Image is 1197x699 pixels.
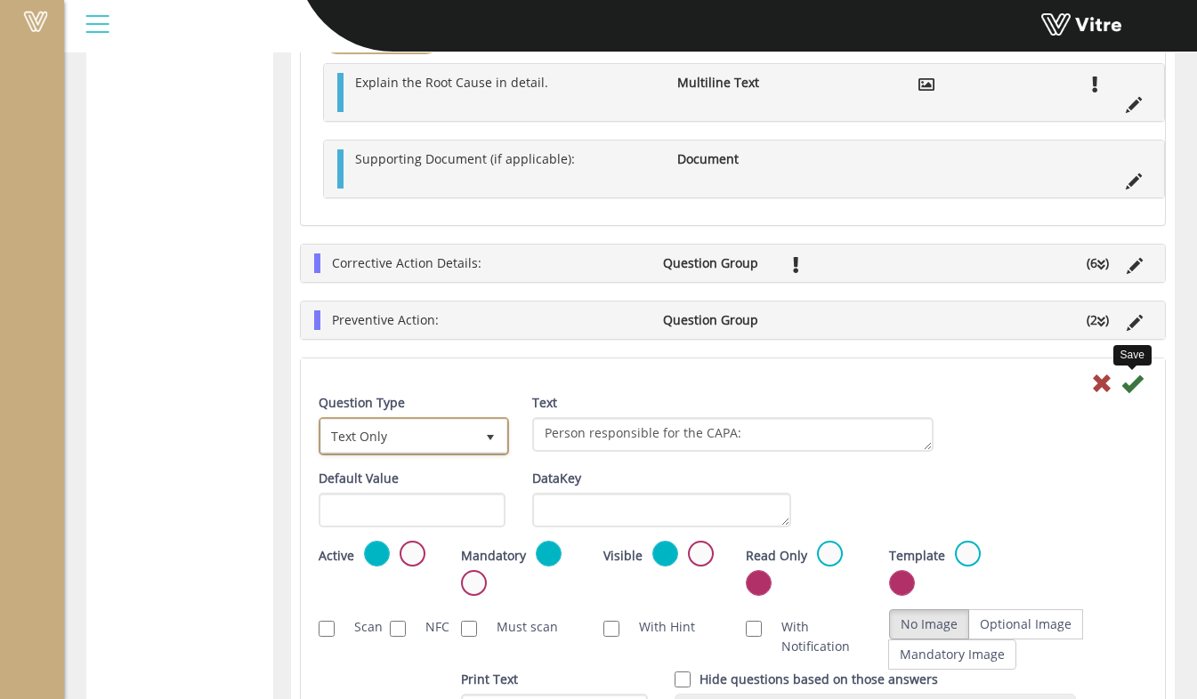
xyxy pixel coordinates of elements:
li: Question Group [654,310,779,330]
label: Template [889,546,945,566]
label: Mandatory Image [888,639,1016,670]
label: Default Value [319,469,399,488]
li: Multiline Text [668,73,789,92]
li: (2 ) [1078,310,1118,330]
input: With Hint [603,621,619,637]
label: Mandatory [461,546,526,566]
textarea: Person responsible for the CAPA: [532,417,934,452]
label: No Image [889,609,969,639]
span: Preventive Action: [332,311,439,328]
span: select [474,420,506,452]
label: Read Only [746,546,807,566]
label: Visible [603,546,643,566]
input: NFC [390,621,406,637]
label: Hide questions based on those answers [700,670,938,689]
label: Text [532,393,557,413]
li: Document [668,149,789,169]
li: (6 ) [1078,253,1118,273]
label: DataKey [532,469,581,488]
span: Supporting Document (if applicable): [355,150,575,167]
input: Must scan [461,621,477,637]
label: NFC [408,617,434,637]
input: Scan [319,621,335,637]
span: Explain the Root Cause in detail. [355,74,548,91]
label: Active [319,546,354,566]
span: Corrective Action Details: [332,254,481,271]
label: Must scan [479,617,558,637]
label: With Notification [764,617,861,656]
label: Question Type [319,393,405,413]
li: Question Group [654,253,779,273]
label: Scan [336,617,363,637]
label: Optional Image [968,609,1083,639]
label: Print Text [461,670,518,689]
div: Save [1113,345,1152,366]
input: Hide question based on answer [675,671,691,687]
label: With Hint [621,617,695,637]
span: Text Only [321,420,474,452]
input: With Notification [746,621,762,637]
